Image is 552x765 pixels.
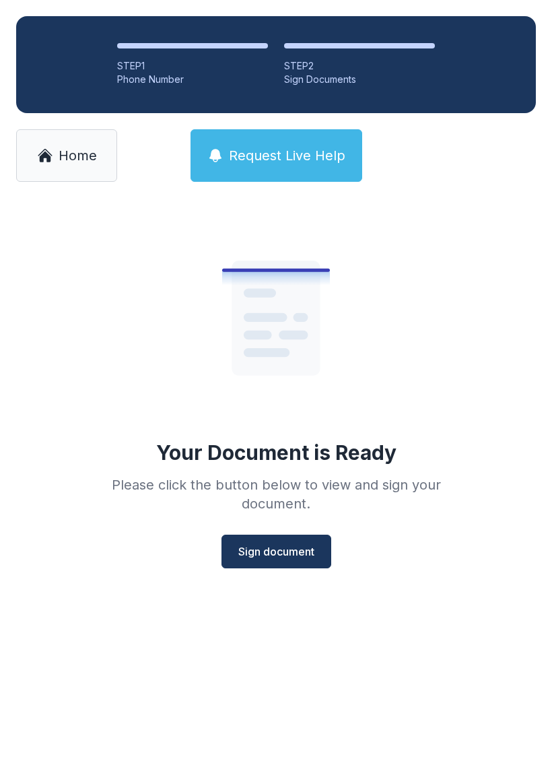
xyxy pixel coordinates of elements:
div: STEP 2 [284,59,435,73]
span: Home [59,146,97,165]
div: Sign Documents [284,73,435,86]
div: Your Document is Ready [156,440,396,465]
span: Request Live Help [229,146,345,165]
div: Phone Number [117,73,268,86]
span: Sign document [238,543,314,560]
div: Please click the button below to view and sign your document. [82,475,470,513]
div: STEP 1 [117,59,268,73]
